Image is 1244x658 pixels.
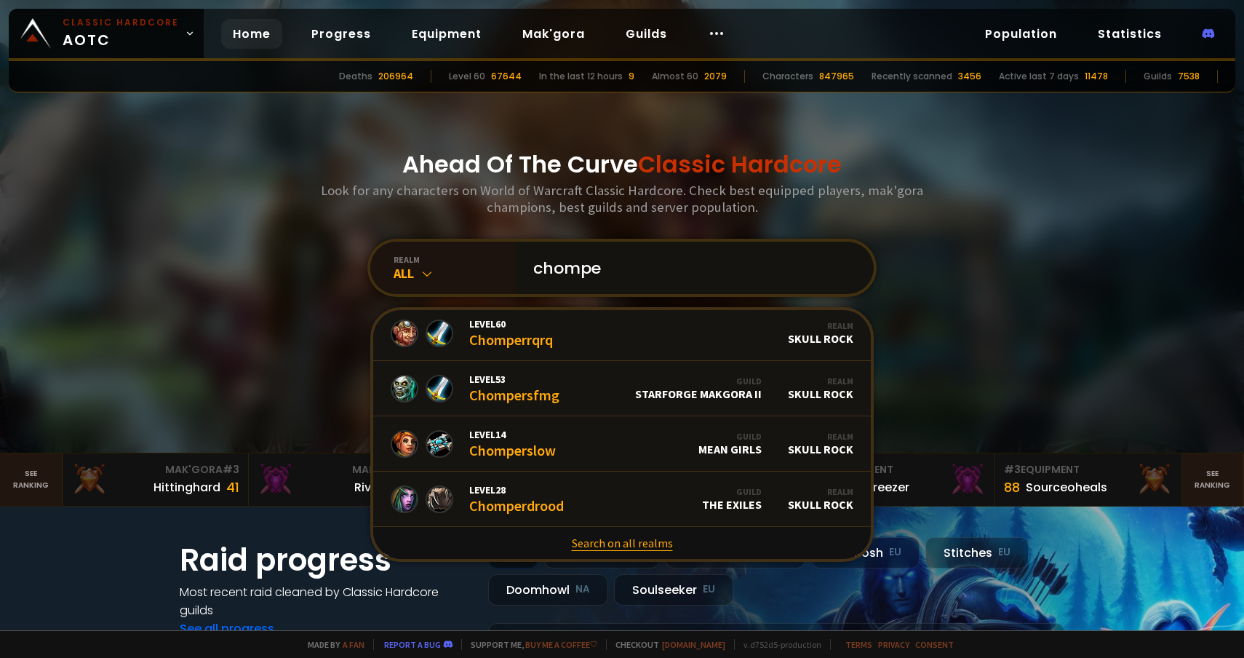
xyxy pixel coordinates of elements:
[63,16,179,29] small: Classic Hardcore
[354,478,400,496] div: Rivench
[525,639,597,650] a: Buy me a coffee
[698,431,762,442] div: Guild
[958,70,981,83] div: 3456
[1144,70,1172,83] div: Guilds
[809,453,996,506] a: #2Equipment88Notafreezer
[378,70,413,83] div: 206964
[702,486,762,512] div: The Exiles
[788,320,853,346] div: Skull Rock
[300,19,383,49] a: Progress
[811,537,920,568] div: Nek'Rosh
[698,431,762,456] div: Mean Girls
[819,70,854,83] div: 847965
[973,19,1069,49] a: Population
[635,376,762,387] div: Guild
[394,254,516,265] div: realm
[635,376,762,401] div: Starforge Makgora II
[339,70,372,83] div: Deaths
[998,545,1010,560] small: EU
[788,431,853,442] div: Realm
[788,320,853,331] div: Realm
[258,462,426,477] div: Mak'Gora
[384,639,441,650] a: Report a bug
[525,242,856,294] input: Search a character...
[638,148,842,181] span: Classic Hardcore
[469,373,559,404] div: Chompersfmg
[539,70,623,83] div: In the last 12 hours
[226,477,239,497] div: 41
[999,70,1079,83] div: Active last 7 days
[915,639,954,650] a: Consent
[9,9,204,58] a: Classic HardcoreAOTC
[221,19,282,49] a: Home
[373,472,871,527] a: Level28ChomperdroodGuildThe ExilesRealmSkull Rock
[734,639,821,650] span: v. d752d5 - production
[63,16,179,51] span: AOTC
[788,486,853,512] div: Skull Rock
[845,639,872,650] a: Terms
[469,483,564,496] span: Level 28
[995,453,1182,506] a: #3Equipment88Sourceoheals
[469,317,553,330] span: Level 60
[788,376,853,387] div: Realm
[1026,478,1107,496] div: Sourceoheals
[703,582,715,597] small: EU
[629,70,634,83] div: 9
[818,462,986,477] div: Equipment
[299,639,364,650] span: Made by
[223,462,239,477] span: # 3
[614,19,679,49] a: Guilds
[449,70,485,83] div: Level 60
[762,70,813,83] div: Characters
[249,453,436,506] a: Mak'Gora#2Rivench100
[1086,19,1173,49] a: Statistics
[315,182,929,215] h3: Look for any characters on World of Warcraft Classic Hardcore. Check best equipped players, mak'g...
[840,478,909,496] div: Notafreezer
[788,431,853,456] div: Skull Rock
[71,462,240,477] div: Mak'Gora
[180,583,471,619] h4: Most recent raid cleaned by Classic Hardcore guilds
[788,486,853,497] div: Realm
[491,70,522,83] div: 67644
[394,265,516,282] div: All
[469,428,556,459] div: Chomperslow
[180,537,471,583] h1: Raid progress
[878,639,909,650] a: Privacy
[63,453,250,506] a: Mak'Gora#3Hittinghard41
[872,70,952,83] div: Recently scanned
[469,428,556,441] span: Level 14
[373,306,871,361] a: Level60ChomperrqrqRealmSkull Rock
[614,574,733,606] div: Soulseeker
[1004,462,1173,477] div: Equipment
[400,19,493,49] a: Equipment
[153,478,220,496] div: Hittinghard
[575,582,590,597] small: NA
[461,639,597,650] span: Support me,
[702,486,762,497] div: Guild
[373,527,871,559] a: Search on all realms
[1004,462,1021,477] span: # 3
[469,483,564,515] div: Chomperdrood
[488,574,608,606] div: Doomhowl
[788,376,853,401] div: Skull Rock
[469,317,553,349] div: Chomperrqrq
[373,416,871,472] a: Level14ChomperslowGuildMean GirlsRealmSkull Rock
[469,373,559,386] span: Level 53
[606,639,725,650] span: Checkout
[1004,477,1020,497] div: 88
[925,537,1029,568] div: Stitches
[652,70,698,83] div: Almost 60
[511,19,597,49] a: Mak'gora
[1085,70,1108,83] div: 11478
[343,639,364,650] a: a fan
[402,147,842,182] h1: Ahead Of The Curve
[1178,70,1200,83] div: 7538
[889,545,901,560] small: EU
[373,361,871,416] a: Level53ChompersfmgGuildStarforge Makgora IIRealmSkull Rock
[662,639,725,650] a: [DOMAIN_NAME]
[704,70,727,83] div: 2079
[180,620,274,637] a: See all progress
